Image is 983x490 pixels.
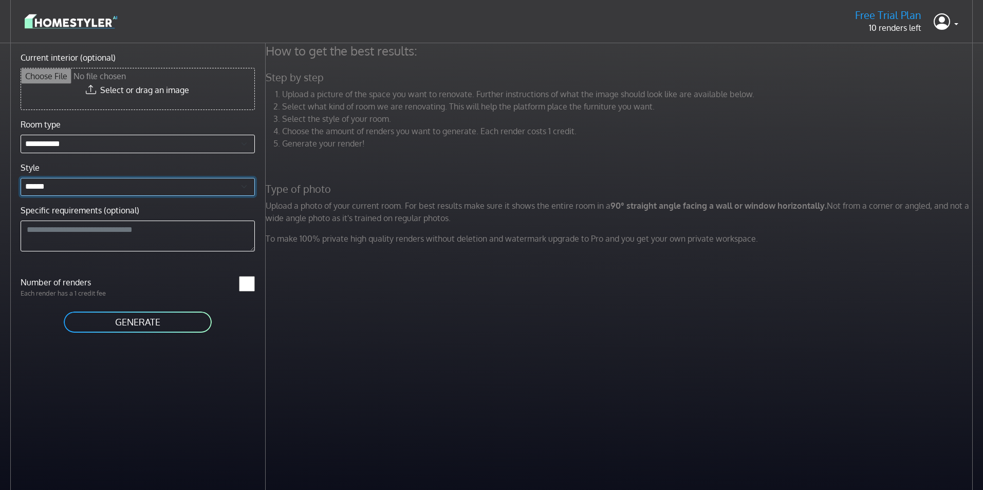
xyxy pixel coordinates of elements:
h5: Free Trial Plan [855,9,921,22]
h5: Step by step [259,71,982,84]
label: Specific requirements (optional) [21,204,139,216]
h5: Type of photo [259,183,982,195]
li: Upload a picture of the space you want to renovate. Further instructions of what the image should... [282,88,976,100]
label: Current interior (optional) [21,51,116,64]
label: Room type [21,118,61,131]
p: To make 100% private high quality renders without deletion and watermark upgrade to Pro and you g... [259,232,982,245]
button: GENERATE [63,311,213,334]
p: 10 renders left [855,22,921,34]
img: logo-3de290ba35641baa71223ecac5eacb59cb85b4c7fdf211dc9aaecaaee71ea2f8.svg [25,12,117,30]
p: Each render has a 1 credit fee [14,288,138,298]
li: Select what kind of room we are renovating. This will help the platform place the furniture you w... [282,100,976,113]
li: Generate your render! [282,137,976,150]
h4: How to get the best results: [259,43,982,59]
p: Upload a photo of your current room. For best results make sure it shows the entire room in a Not... [259,199,982,224]
strong: 90° straight angle facing a wall or window horizontally. [610,201,827,211]
label: Style [21,161,40,174]
li: Select the style of your room. [282,113,976,125]
li: Choose the amount of renders you want to generate. Each render costs 1 credit. [282,125,976,137]
label: Number of renders [14,276,138,288]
